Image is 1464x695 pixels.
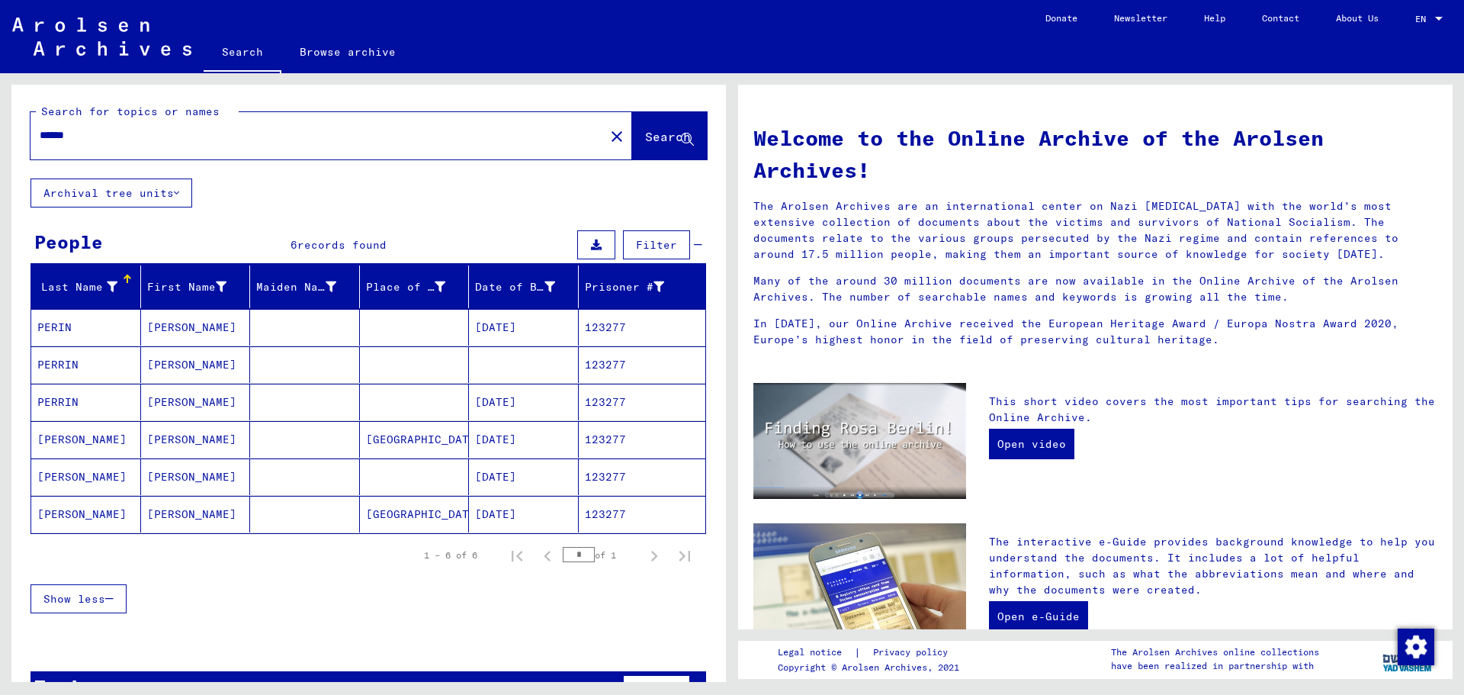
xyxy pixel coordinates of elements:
[753,383,966,499] img: video.jpg
[360,265,470,308] mat-header-cell: Place of Birth
[602,121,632,151] button: Clear
[291,238,297,252] span: 6
[37,279,117,295] div: Last Name
[475,279,555,295] div: Date of Birth
[469,421,579,458] mat-cell: [DATE]
[297,238,387,252] span: records found
[141,265,251,308] mat-header-cell: First Name
[778,645,854,661] a: Legal notice
[579,384,706,420] mat-cell: 123277
[753,523,966,665] img: eguide.jpg
[989,429,1074,459] a: Open video
[469,384,579,420] mat-cell: [DATE]
[366,275,469,299] div: Place of Birth
[31,384,141,420] mat-cell: PERRIN
[31,421,141,458] mat-cell: [PERSON_NAME]
[1379,640,1437,678] img: yv_logo.png
[147,279,227,295] div: First Name
[469,265,579,308] mat-header-cell: Date of Birth
[753,122,1437,186] h1: Welcome to the Online Archive of the Arolsen Archives!
[31,459,141,495] mat-cell: [PERSON_NAME]
[256,279,336,295] div: Maiden Name
[579,265,706,308] mat-header-cell: Prisoner #
[360,421,470,458] mat-cell: [GEOGRAPHIC_DATA]
[141,459,251,495] mat-cell: [PERSON_NAME]
[669,540,700,571] button: Last page
[37,275,140,299] div: Last Name
[250,265,360,308] mat-header-cell: Maiden Name
[30,584,127,613] button: Show less
[579,421,706,458] mat-cell: 123277
[469,459,579,495] mat-cell: [DATE]
[141,496,251,533] mat-cell: [PERSON_NAME]
[778,645,966,661] div: |
[141,384,251,420] mat-cell: [PERSON_NAME]
[753,273,1437,305] p: Many of the around 30 million documents are now available in the Online Archive of the Arolsen Ar...
[31,265,141,308] mat-header-cell: Last Name
[469,309,579,346] mat-cell: [DATE]
[632,112,707,159] button: Search
[1111,659,1319,673] p: have been realized in partnership with
[204,34,281,73] a: Search
[636,238,677,252] span: Filter
[563,548,639,562] div: of 1
[141,346,251,383] mat-cell: [PERSON_NAME]
[147,275,250,299] div: First Name
[608,127,626,146] mat-icon: close
[579,309,706,346] mat-cell: 123277
[1111,645,1319,659] p: The Arolsen Archives online collections
[256,275,359,299] div: Maiden Name
[31,496,141,533] mat-cell: [PERSON_NAME]
[989,394,1437,426] p: This short video covers the most important tips for searching the Online Archive.
[34,228,103,256] div: People
[141,309,251,346] mat-cell: [PERSON_NAME]
[861,645,966,661] a: Privacy policy
[585,275,688,299] div: Prisoner #
[475,275,578,299] div: Date of Birth
[43,592,105,606] span: Show less
[532,540,563,571] button: Previous page
[469,496,579,533] mat-cell: [DATE]
[1398,629,1434,665] img: Change consent
[424,549,477,562] div: 1 – 6 of 6
[753,198,1437,262] p: The Arolsen Archives are an international center on Nazi [MEDICAL_DATA] with the world’s most ext...
[579,459,706,495] mat-cell: 123277
[360,496,470,533] mat-cell: [GEOGRAPHIC_DATA]
[645,129,691,144] span: Search
[31,346,141,383] mat-cell: PERRIN
[579,496,706,533] mat-cell: 123277
[989,534,1437,598] p: The interactive e-Guide provides background knowledge to help you understand the documents. It in...
[579,346,706,383] mat-cell: 123277
[281,34,414,70] a: Browse archive
[12,18,191,56] img: Arolsen_neg.svg
[989,601,1088,632] a: Open e-Guide
[141,421,251,458] mat-cell: [PERSON_NAME]
[623,230,690,259] button: Filter
[41,105,220,118] mat-label: Search for topics or names
[30,179,192,208] button: Archival tree units
[31,309,141,346] mat-cell: PERIN
[639,540,669,571] button: Next page
[1415,14,1432,24] span: EN
[502,540,532,571] button: First page
[753,316,1437,348] p: In [DATE], our Online Archive received the European Heritage Award / Europa Nostra Award 2020, Eu...
[778,661,966,674] p: Copyright © Arolsen Archives, 2021
[585,279,665,295] div: Prisoner #
[366,279,446,295] div: Place of Birth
